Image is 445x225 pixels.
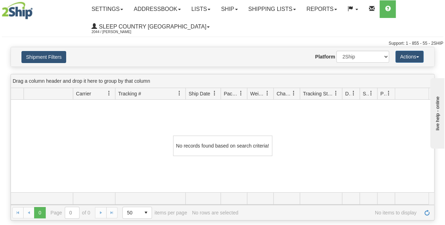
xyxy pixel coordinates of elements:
[186,0,216,18] a: Lists
[330,87,342,99] a: Tracking Status filter column settings
[363,90,369,97] span: Shipment Issues
[91,29,144,36] span: 2044 / [PERSON_NAME]
[301,0,342,18] a: Reports
[189,90,210,97] span: Ship Date
[235,87,247,99] a: Packages filter column settings
[11,74,434,88] div: grid grouping header
[86,18,215,36] a: Sleep Country [GEOGRAPHIC_DATA] 2044 / [PERSON_NAME]
[421,207,433,218] a: Refresh
[303,90,333,97] span: Tracking Status
[122,207,187,219] span: items per page
[250,90,265,97] span: Weight
[243,210,417,215] span: No items to display
[276,90,291,97] span: Charge
[315,53,335,60] label: Platform
[34,207,45,218] span: Page 0
[127,209,136,216] span: 50
[128,0,186,18] a: Addressbook
[2,2,33,19] img: logo2044.jpg
[395,51,424,63] button: Actions
[76,90,91,97] span: Carrier
[86,0,128,18] a: Settings
[192,210,239,215] div: No rows are selected
[348,87,360,99] a: Delivery Status filter column settings
[365,87,377,99] a: Shipment Issues filter column settings
[224,90,239,97] span: Packages
[2,40,443,46] div: Support: 1 - 855 - 55 - 2SHIP
[380,90,386,97] span: Pickup Status
[5,6,65,11] div: live help - online
[118,90,141,97] span: Tracking #
[51,207,90,219] span: Page of 0
[216,0,243,18] a: Ship
[345,90,351,97] span: Delivery Status
[140,207,152,218] span: select
[429,76,444,148] iframe: chat widget
[288,87,300,99] a: Charge filter column settings
[383,87,395,99] a: Pickup Status filter column settings
[103,87,115,99] a: Carrier filter column settings
[243,0,301,18] a: Shipping lists
[21,51,66,63] button: Shipment Filters
[173,136,272,156] div: No records found based on search criteria!
[261,87,273,99] a: Weight filter column settings
[173,87,185,99] a: Tracking # filter column settings
[122,207,152,219] span: Page sizes drop down
[97,24,206,30] span: Sleep Country [GEOGRAPHIC_DATA]
[209,87,221,99] a: Ship Date filter column settings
